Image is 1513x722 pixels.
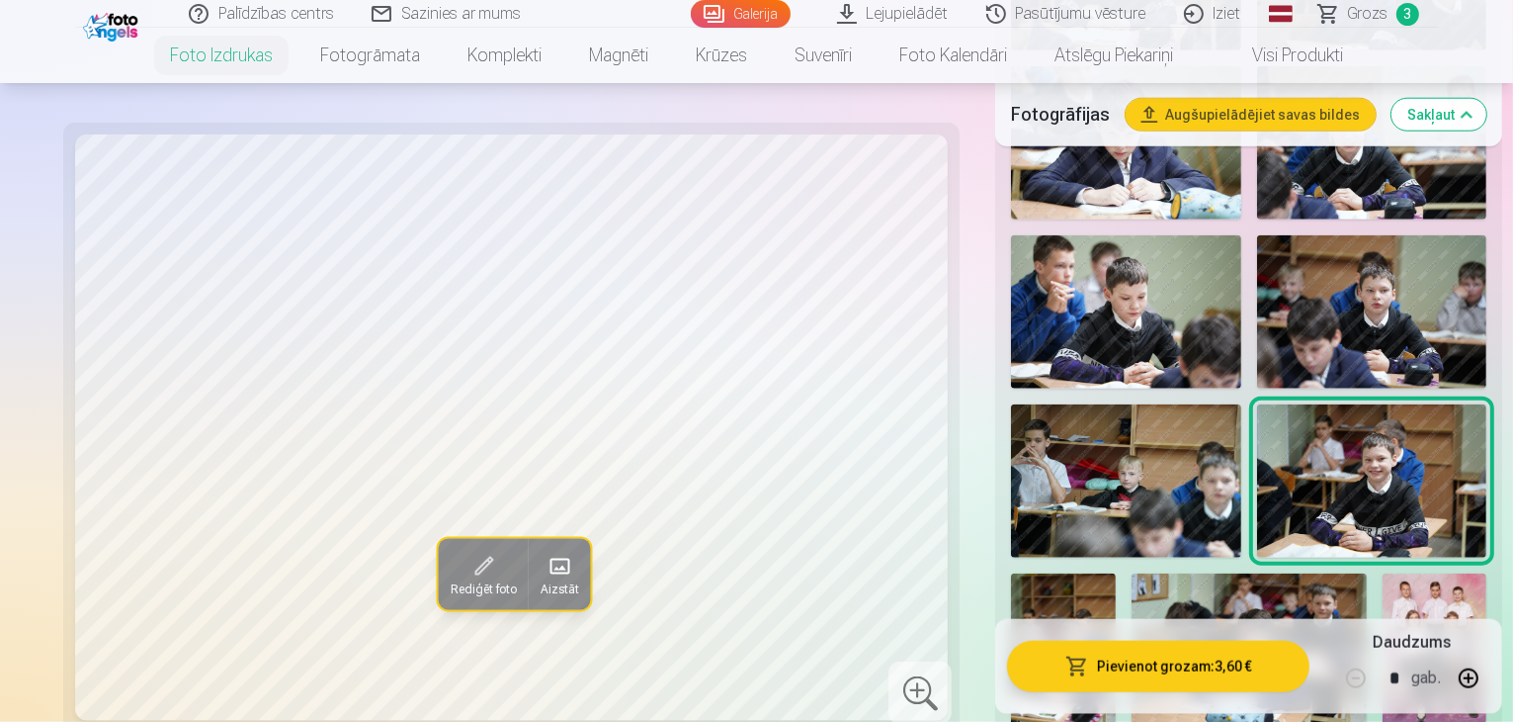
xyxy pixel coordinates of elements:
a: Krūzes [672,28,771,83]
a: Foto kalendāri [876,28,1031,83]
a: Suvenīri [771,28,876,83]
button: Augšupielādējiet savas bildes [1126,99,1376,131]
span: 3 [1396,3,1419,26]
span: Rediģēt foto [450,583,516,598]
a: Atslēgu piekariņi [1031,28,1197,83]
div: gab. [1411,655,1441,702]
button: Aizstāt [528,539,590,610]
a: Komplekti [444,28,565,83]
button: Sakļaut [1391,99,1486,131]
button: Pievienot grozam:3,60 € [1007,641,1309,692]
h5: Daudzums [1373,631,1451,655]
a: Magnēti [565,28,672,83]
span: Aizstāt [540,583,578,598]
a: Fotogrāmata [296,28,444,83]
span: Grozs [1348,2,1388,26]
a: Foto izdrukas [146,28,296,83]
img: /fa1 [83,8,143,42]
a: Visi produkti [1197,28,1367,83]
button: Rediģēt foto [438,539,528,610]
h5: Fotogrāfijas [1011,101,1110,129]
